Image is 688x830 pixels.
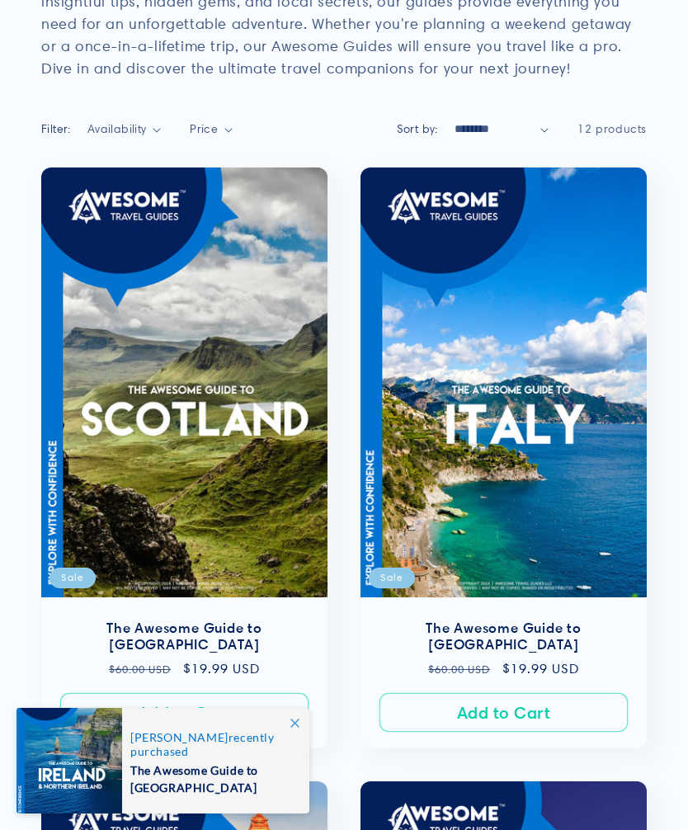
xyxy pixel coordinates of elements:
[130,730,229,744] span: [PERSON_NAME]
[41,120,71,138] h2: Filter:
[577,121,647,136] span: 12 products
[58,620,311,654] a: The Awesome Guide to [GEOGRAPHIC_DATA]
[190,121,218,136] span: Price
[397,121,438,136] label: Sort by:
[87,120,161,138] summary: Availability (0 selected)
[379,693,628,732] button: Add to Cart
[60,693,309,732] button: Add to Cart
[130,758,292,796] span: The Awesome Guide to [GEOGRAPHIC_DATA]
[377,620,630,654] a: The Awesome Guide to [GEOGRAPHIC_DATA]
[190,120,233,138] summary: Price
[130,730,292,758] span: recently purchased
[87,121,147,136] span: Availability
